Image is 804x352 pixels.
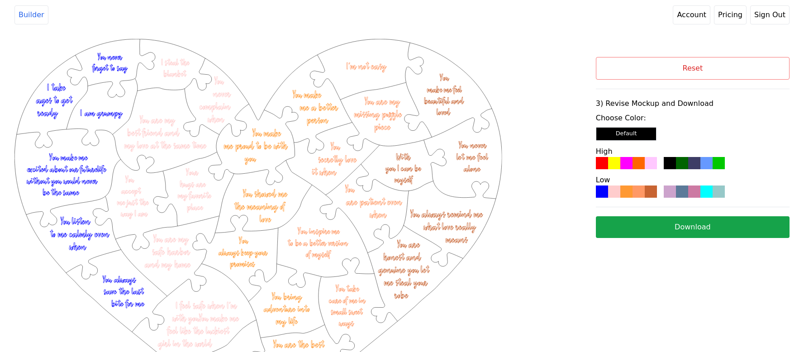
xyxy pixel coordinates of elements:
text: best friend and [127,126,180,139]
text: girl in the world [158,337,212,350]
text: alone [464,162,481,175]
text: genuine you let [378,263,430,276]
label: High [596,147,613,156]
text: piece [374,120,391,133]
text: You [239,235,248,247]
text: let me feel [457,151,488,163]
text: the meaning of [234,200,285,213]
text: what love really [424,220,477,233]
text: care of me in [329,295,366,306]
text: You are the best [273,338,325,351]
text: You [214,75,224,87]
text: to me calmly even [50,228,109,240]
text: love [260,213,271,225]
text: my love at the same time [124,139,207,152]
text: excited about our futurelife [27,163,107,175]
text: are patient even [346,195,402,208]
text: I take [47,81,66,94]
text: me proud to be with [224,139,288,152]
text: make me feel [427,84,462,95]
text: You take [336,283,360,294]
text: You are my [153,233,189,245]
text: You make [293,88,322,101]
text: You make [252,127,281,139]
text: bite for me [111,297,145,309]
text: me just the [117,196,149,208]
text: secretly love [318,153,357,166]
text: be the same [43,187,80,198]
text: accept [121,185,141,196]
text: me a better [300,101,338,114]
label: Choose Color: [596,113,790,124]
text: me steal your [384,276,428,289]
text: and my home [145,258,191,271]
text: missing puzzle [354,108,402,120]
text: my favorite [178,190,212,201]
text: you I can be [385,162,421,174]
text: I steal the [161,57,190,68]
label: Low [596,176,610,184]
text: You showed me [243,187,288,200]
text: You [125,174,134,185]
text: when [69,240,86,253]
text: ages to get [36,94,73,106]
text: it when [312,166,337,178]
text: You listen [61,215,91,228]
text: when [208,113,225,125]
text: complain [200,100,231,113]
label: 3) Revise Mockup and Download [596,98,790,109]
text: promises [230,258,255,269]
text: ready [37,106,58,119]
text: I am grumpy [80,107,123,119]
text: to be a better version [287,237,348,248]
text: never [213,87,231,100]
text: with youYou make me [172,312,239,324]
text: my life [276,315,298,327]
text: robe [395,289,409,301]
a: Account [673,5,710,24]
text: You are my [365,95,401,108]
a: Builder [14,5,48,24]
text: You never [459,139,487,151]
text: You [440,72,449,83]
text: You are my [140,114,176,126]
text: You [345,183,355,195]
text: safe harbor [152,245,190,258]
button: Reset [596,57,790,80]
text: You are [397,238,420,251]
text: You bring [272,290,302,303]
text: beautiful and [424,95,464,106]
text: person [307,114,328,126]
text: hugs are [180,178,206,190]
text: way I am [121,208,148,219]
text: With [396,151,411,162]
text: You always [103,273,136,285]
text: always keep your [219,247,268,258]
small: Default [616,130,637,137]
text: when [370,208,387,221]
text: you [245,152,257,165]
text: honest and [383,251,421,263]
text: without you would never [27,175,98,186]
text: You never [98,52,123,62]
text: feel like the luckiest [167,324,230,337]
text: I feel safe when I’m [176,299,238,312]
text: small sweet [331,306,363,317]
text: You inspire me [298,225,340,237]
a: Pricing [714,5,747,24]
text: forget to say [92,62,128,73]
text: myself [395,174,413,185]
text: adventure into [264,303,310,315]
text: ways [339,317,354,328]
text: You [331,140,341,153]
text: I’m not easy [346,60,387,72]
text: means [446,233,468,246]
button: Sign Out [750,5,790,24]
text: You always remind me [410,208,483,220]
text: loved [437,106,451,118]
text: blanket [163,68,186,79]
text: You make me [49,152,88,163]
text: Your [186,166,199,178]
text: save the last [104,285,144,297]
text: of myself [306,248,331,260]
